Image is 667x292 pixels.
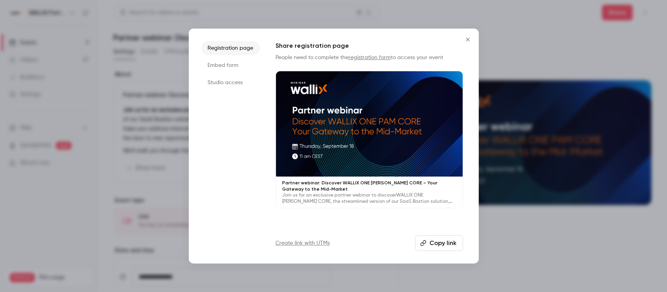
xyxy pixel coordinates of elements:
p: Partner webinar: Discover WALLIX ONE [PERSON_NAME] CORE – Your Gateway to the Mid-Market [282,180,456,192]
button: Close [460,32,476,47]
li: Embed form [201,58,260,72]
button: Copy link [415,235,463,251]
li: Studio access [201,76,260,90]
a: Create link with UTMs [275,239,330,247]
a: registration form [349,55,391,60]
p: People need to complete the to access your event [275,54,463,61]
p: Join us for an exclusive partner webinar to discoverWALLIX ONE [PERSON_NAME] CORE, the streamline... [282,192,456,205]
li: Registration page [201,41,260,55]
h1: Share registration page [275,41,463,50]
a: Partner webinar: Discover WALLIX ONE [PERSON_NAME] CORE – Your Gateway to the Mid-MarketJoin us f... [275,71,463,208]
